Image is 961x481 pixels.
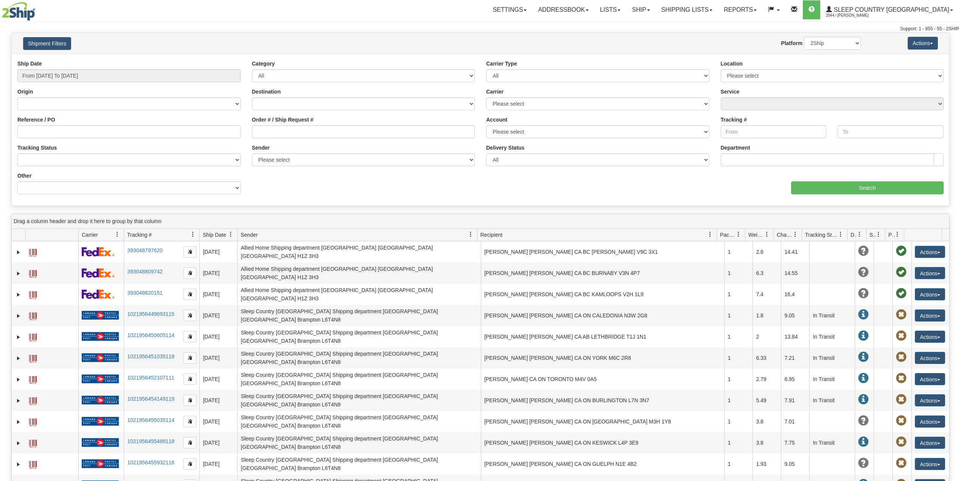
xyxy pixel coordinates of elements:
a: Label [29,267,37,279]
span: In Transit [858,394,869,405]
button: Actions [915,458,945,470]
a: Packages filter column settings [732,228,745,241]
a: Addressbook [532,0,594,19]
img: 20 - Canada Post [82,459,119,469]
a: 1021956455932116 [127,459,174,465]
td: 1.8 [753,305,781,326]
a: Label [29,415,37,427]
td: 6.95 [781,369,809,390]
span: Charge [777,231,793,239]
label: Platform [781,39,802,47]
label: Delivery Status [486,144,524,151]
td: [DATE] [199,453,237,475]
button: Actions [915,246,945,258]
span: Pickup Successfully created [896,267,907,278]
a: 1021956454149119 [127,396,174,402]
input: To [838,125,944,138]
a: Expand [15,291,22,298]
td: Sleep Country [GEOGRAPHIC_DATA] Shipping department [GEOGRAPHIC_DATA] [GEOGRAPHIC_DATA] Brampton ... [237,369,481,390]
a: 1021956452107111 [127,375,174,381]
span: Carrier [82,231,98,239]
button: Copy to clipboard [183,310,196,321]
td: 2.6 [753,241,781,262]
span: Pickup Not Assigned [896,437,907,447]
span: Unknown [858,288,869,299]
button: Actions [915,415,945,428]
span: Weight [748,231,764,239]
span: Sender [241,231,258,239]
td: [DATE] [199,390,237,411]
a: Lists [594,0,626,19]
img: 20 - Canada Post [82,438,119,447]
button: Copy to clipboard [183,246,196,258]
a: Tracking # filter column settings [187,228,199,241]
a: Delivery Status filter column settings [853,228,866,241]
label: Order # / Ship Request # [252,116,314,123]
label: Sender [252,144,270,151]
a: Ship [626,0,655,19]
td: 1 [724,284,753,305]
label: Department [721,144,750,151]
span: In Transit [858,373,869,384]
td: 1 [724,326,753,347]
label: Reference / PO [17,116,55,123]
div: grid grouping header [12,214,949,229]
td: [PERSON_NAME] [PERSON_NAME] CA ON [GEOGRAPHIC_DATA] M3H 1Y8 [481,411,725,432]
label: Origin [17,88,33,95]
img: logo2044.jpg [2,2,35,21]
td: [DATE] [199,411,237,432]
td: [PERSON_NAME] [PERSON_NAME] CA ON KESWICK L4P 3E9 [481,432,725,453]
img: 20 - Canada Post [82,311,119,320]
a: Label [29,288,37,300]
input: Search [791,181,944,194]
td: 7.91 [781,390,809,411]
img: 20 - Canada Post [82,395,119,405]
td: Sleep Country [GEOGRAPHIC_DATA] Shipping department [GEOGRAPHIC_DATA] [GEOGRAPHIC_DATA] Brampton ... [237,326,481,347]
img: 20 - Canada Post [82,417,119,426]
iframe: chat widget [944,202,960,279]
button: Actions [915,437,945,449]
td: Allied Home Shipping department [GEOGRAPHIC_DATA] [GEOGRAPHIC_DATA] [GEOGRAPHIC_DATA] H1Z 3H3 [237,241,481,262]
td: In Transit [809,305,855,326]
a: Label [29,351,37,364]
span: Ship Date [203,231,226,239]
td: 7.75 [781,432,809,453]
span: Pickup Not Assigned [896,458,907,469]
a: Expand [15,461,22,468]
a: Recipient filter column settings [704,228,717,241]
td: In Transit [809,369,855,390]
span: Shipment Issues [869,231,876,239]
button: Actions [915,309,945,322]
a: Pickup Status filter column settings [891,228,904,241]
td: [PERSON_NAME] CA ON TORONTO M4V 0A5 [481,369,725,390]
td: [PERSON_NAME] [PERSON_NAME] CA ON YORK M6C 2R8 [481,347,725,369]
label: Tracking Status [17,144,57,151]
span: In Transit [858,352,869,362]
span: Pickup Not Assigned [896,394,907,405]
label: Service [721,88,740,95]
label: Carrier Type [486,60,517,67]
td: 2 [753,326,781,347]
span: Tracking # [127,231,152,239]
td: In Transit [809,390,855,411]
button: Actions [915,352,945,364]
a: 393048809742 [127,269,162,275]
td: [PERSON_NAME] [PERSON_NAME] CA BC [PERSON_NAME] V9C 3X1 [481,241,725,262]
span: Recipient [480,231,502,239]
button: Copy to clipboard [183,352,196,364]
span: Unknown [858,267,869,278]
a: Label [29,245,37,258]
a: 393048820151 [127,290,162,296]
td: [DATE] [199,305,237,326]
input: From [721,125,827,138]
span: 2044 / [PERSON_NAME] [826,12,883,19]
a: 1021956450605114 [127,332,174,338]
span: Pickup Successfully created [896,246,907,256]
span: Unknown [858,415,869,426]
a: 1021956451035118 [127,353,174,359]
img: 20 - Canada Post [82,332,119,341]
a: Weight filter column settings [760,228,773,241]
span: In Transit [858,437,869,447]
label: Tracking # [721,116,747,123]
label: Location [721,60,743,67]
